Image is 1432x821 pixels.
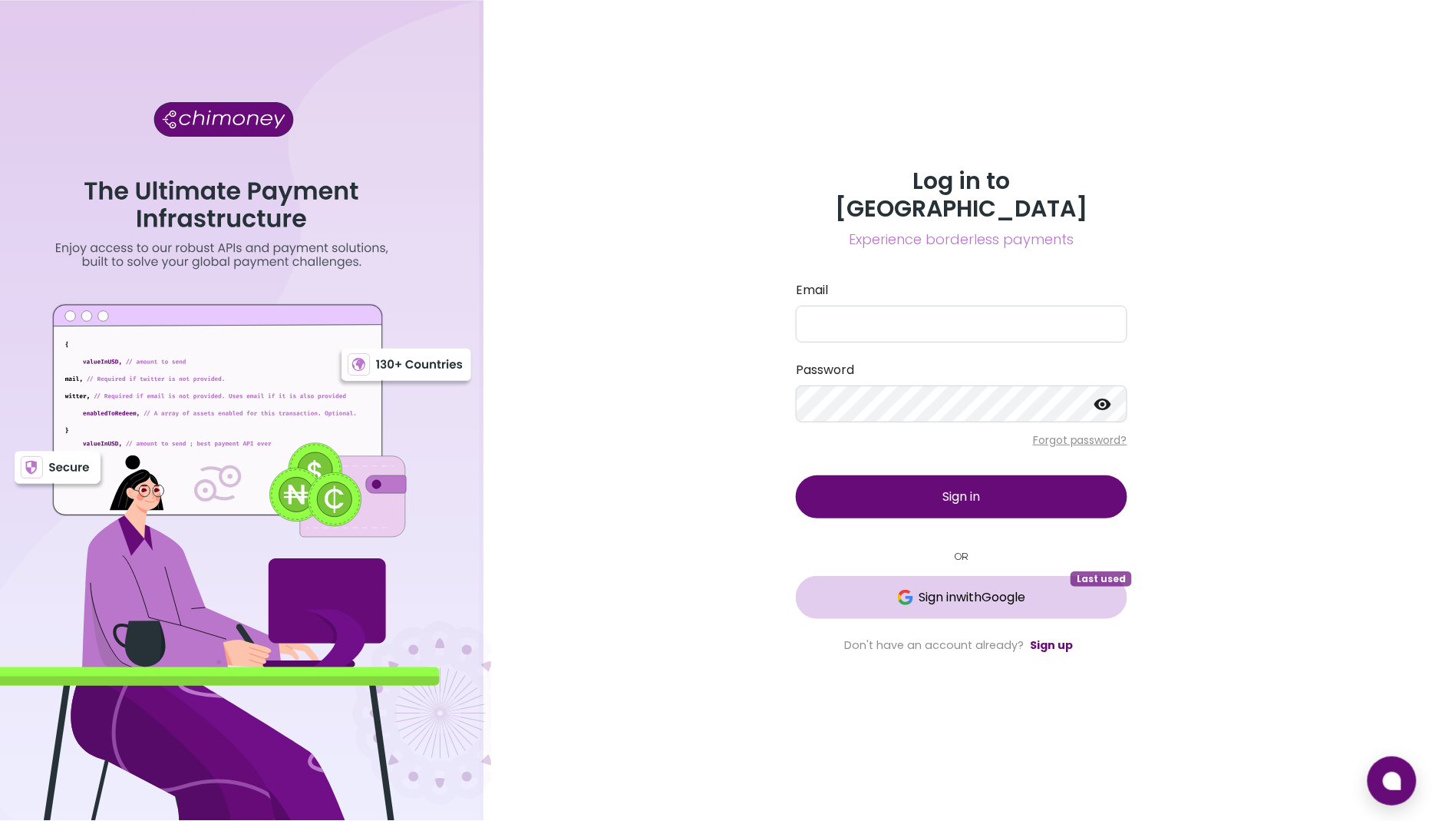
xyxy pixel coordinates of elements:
label: Password [796,361,1127,379]
button: Sign in [796,475,1127,518]
a: Sign up [1030,637,1073,653]
span: Sign in with Google [919,588,1026,607]
img: Google [898,590,913,605]
label: Email [796,281,1127,300]
span: Experience borderless payments [796,229,1127,250]
button: GoogleSign inwithGoogleLast used [796,576,1127,619]
p: Forgot password? [796,432,1127,448]
small: OR [796,549,1127,564]
span: Sign in [943,488,981,505]
h3: Log in to [GEOGRAPHIC_DATA] [796,167,1127,223]
span: Last used [1071,571,1132,587]
button: Open chat window [1368,756,1417,806]
span: Don't have an account already? [844,637,1024,653]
